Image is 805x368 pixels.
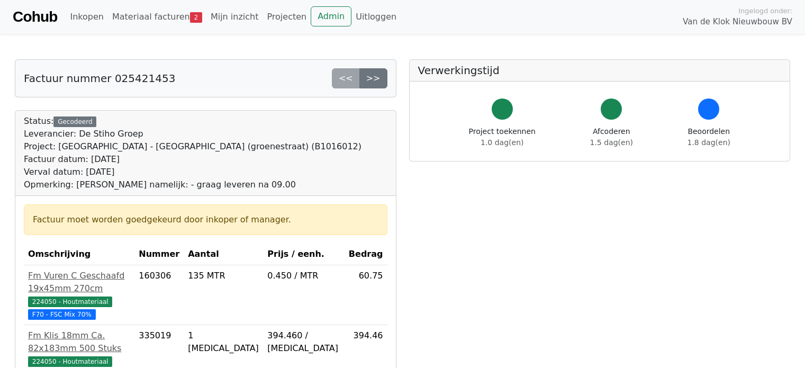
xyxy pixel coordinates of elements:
div: Project toekennen [469,126,536,148]
span: Van de Klok Nieuwbouw BV [683,16,792,28]
a: Fm Vuren C Geschaafd 19x45mm 270cm224050 - Houtmateriaal F70 - FSC Mix 70% [28,270,130,320]
span: 2 [190,12,202,23]
td: 160306 [134,265,184,325]
a: Admin [311,6,351,26]
span: 1.8 dag(en) [688,138,730,147]
th: Prijs / eenh. [263,244,343,265]
span: 1.0 dag(en) [481,138,523,147]
div: Afcoderen [590,126,633,148]
a: Inkopen [66,6,107,28]
th: Nummer [134,244,184,265]
a: Cohub [13,4,57,30]
th: Bedrag [343,244,387,265]
td: 60.75 [343,265,387,325]
div: Beoordelen [688,126,730,148]
div: Gecodeerd [53,116,96,127]
h5: Verwerkingstijd [418,64,782,77]
h5: Factuur nummer 025421453 [24,72,175,85]
a: Materiaal facturen2 [108,6,206,28]
a: Uitloggen [351,6,401,28]
th: Omschrijving [24,244,134,265]
div: Project: [GEOGRAPHIC_DATA] - [GEOGRAPHIC_DATA] (groenestraat) (B1016012) [24,140,361,153]
span: 1.5 dag(en) [590,138,633,147]
th: Aantal [184,244,263,265]
span: F70 - FSC Mix 70% [28,309,96,320]
div: Fm Klis 18mm Ca. 82x183mm 500 Stuks [28,329,130,355]
div: Fm Vuren C Geschaafd 19x45mm 270cm [28,270,130,295]
div: Status: [24,115,361,191]
span: 224050 - Houtmateriaal [28,297,112,307]
div: 394.460 / [MEDICAL_DATA] [267,329,339,355]
div: Factuur datum: [DATE] [24,153,361,166]
div: 0.450 / MTR [267,270,339,282]
span: 224050 - Houtmateriaal [28,356,112,367]
a: Mijn inzicht [206,6,263,28]
div: 135 MTR [188,270,259,282]
div: Factuur moet worden goedgekeurd door inkoper of manager. [33,213,378,226]
div: Opmerking: [PERSON_NAME] namelijk: - graag leveren na 09.00 [24,178,361,191]
div: 1 [MEDICAL_DATA] [188,329,259,355]
div: Verval datum: [DATE] [24,166,361,178]
a: Projecten [263,6,311,28]
span: Ingelogd onder: [738,6,792,16]
div: Leverancier: De Stiho Groep [24,128,361,140]
a: >> [359,68,387,88]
